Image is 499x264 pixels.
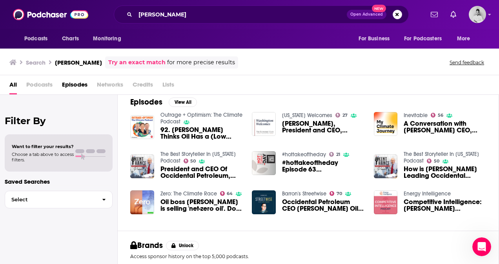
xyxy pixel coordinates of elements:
span: [PERSON_NAME], President and CEO, Occidental [282,120,364,134]
img: Occidental Petroleum CEO Vicki Hollub’s Oil Outlook [252,190,276,214]
a: 70 [330,191,342,196]
h3: [PERSON_NAME] [55,59,102,66]
button: open menu [353,31,399,46]
a: The Best Storyteller In Texas Podcast [160,151,236,164]
h2: Brands [130,240,163,250]
a: How is Vicki Hollub Leading Occidental Petroleum Through Climate Challenges? [404,166,486,179]
a: Inevitable [404,112,428,119]
img: Vicki Hollub, President and CEO, Occidental [252,112,276,136]
span: Competitive Intelligence: [PERSON_NAME] Leadership Dialogue [404,199,486,212]
p: Saved Searches [5,178,113,185]
button: Show profile menu [469,6,486,23]
span: 50 [190,159,196,163]
iframe: Intercom live chat [472,237,491,256]
h2: Episodes [130,97,162,107]
button: open menu [452,31,480,46]
a: 56 [431,113,443,118]
span: Occidental Petroleum CEO [PERSON_NAME] Oil Outlook [282,199,364,212]
a: 64 [220,191,233,196]
span: Credits [133,78,153,94]
span: 70 [337,192,342,195]
a: Energy Intelligence [404,190,451,197]
span: 56 [438,114,443,117]
a: Oil boss Vicki Hollub is selling 'net-zero oil'. Do you buy it? [160,199,243,212]
span: For Podcasters [404,33,442,44]
span: For Business [359,33,390,44]
a: President and CEO Of Occidental Petroleum, Vicki Hollub [160,166,243,179]
span: Open Advanced [350,13,383,16]
a: EpisodesView All [130,97,197,107]
a: Show notifications dropdown [428,8,441,21]
span: More [457,33,470,44]
a: 50 [427,159,439,163]
span: #hottakeoftheday Episode 63 w/[PERSON_NAME] [282,159,364,173]
span: for more precise results [167,58,235,67]
h2: Filter By [5,115,113,127]
a: A Conversation with Oxy CEO, Vicki Hollub [374,112,398,136]
span: Monitoring [93,33,121,44]
h3: Search [26,59,46,66]
button: Unlock [166,241,199,250]
a: 27 [335,113,348,118]
img: User Profile [469,6,486,23]
img: Competitive Intelligence: Vicki Hollub Leadership Dialogue [374,190,398,214]
a: Occidental Petroleum CEO Vicki Hollub’s Oil Outlook [282,199,364,212]
a: Show notifications dropdown [447,8,459,21]
a: 92. Vicki Hollub Thinks Oil Has a (Low Carbon) Future [160,127,243,140]
a: Barron's Streetwise [282,190,326,197]
a: A Conversation with Oxy CEO, Vicki Hollub [404,120,486,134]
a: 21 [329,152,340,157]
span: Podcasts [26,78,53,94]
p: Access sponsor history on the top 5,000 podcasts. [130,253,486,259]
a: The Best Storyteller In Texas Podcast [404,151,479,164]
img: President and CEO Of Occidental Petroleum, Vicki Hollub [130,154,154,178]
a: Zero: The Climate Race [160,190,217,197]
button: open menu [19,31,58,46]
a: Outrage + Optimism: The Climate Podcast [160,112,242,125]
span: How is [PERSON_NAME] Leading Occidental Petroleum Through Climate Challenges? [404,166,486,179]
img: #hottakeoftheday Episode 63 w/Vicki Hollub [252,151,276,175]
img: Oil boss Vicki Hollub is selling 'net-zero oil'. Do you buy it? [130,190,154,214]
span: 92. [PERSON_NAME] Thinks Oil Has a (Low Carbon) Future [160,127,243,140]
span: Networks [97,78,123,94]
a: All [9,78,17,94]
a: Episodes [62,78,87,94]
button: open menu [399,31,453,46]
a: 50 [184,159,196,163]
span: Oil boss [PERSON_NAME] is selling 'net-zero oil'. Do you buy it? [160,199,243,212]
button: View All [169,98,197,107]
a: Competitive Intelligence: Vicki Hollub Leadership Dialogue [404,199,486,212]
button: Select [5,191,113,208]
img: 92. Vicki Hollub Thinks Oil Has a (Low Carbon) Future [130,115,154,139]
span: Choose a tab above to access filters. [12,152,74,163]
span: 27 [342,114,348,117]
span: Lists [162,78,174,94]
div: Search podcasts, credits, & more... [114,5,409,24]
img: How is Vicki Hollub Leading Occidental Petroleum Through Climate Challenges? [374,154,398,178]
span: 50 [434,159,439,163]
input: Search podcasts, credits, & more... [135,8,347,21]
span: Select [5,197,96,202]
button: Open AdvancedNew [347,10,386,19]
a: Washington Welcomes [282,112,332,119]
button: Send feedback [447,59,486,66]
a: Charts [57,31,84,46]
span: Want to filter your results? [12,144,74,149]
a: Try an exact match [108,58,166,67]
button: open menu [87,31,131,46]
span: 21 [336,153,340,156]
span: New [372,5,386,12]
span: Podcasts [24,33,47,44]
img: Podchaser - Follow, Share and Rate Podcasts [13,7,88,22]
